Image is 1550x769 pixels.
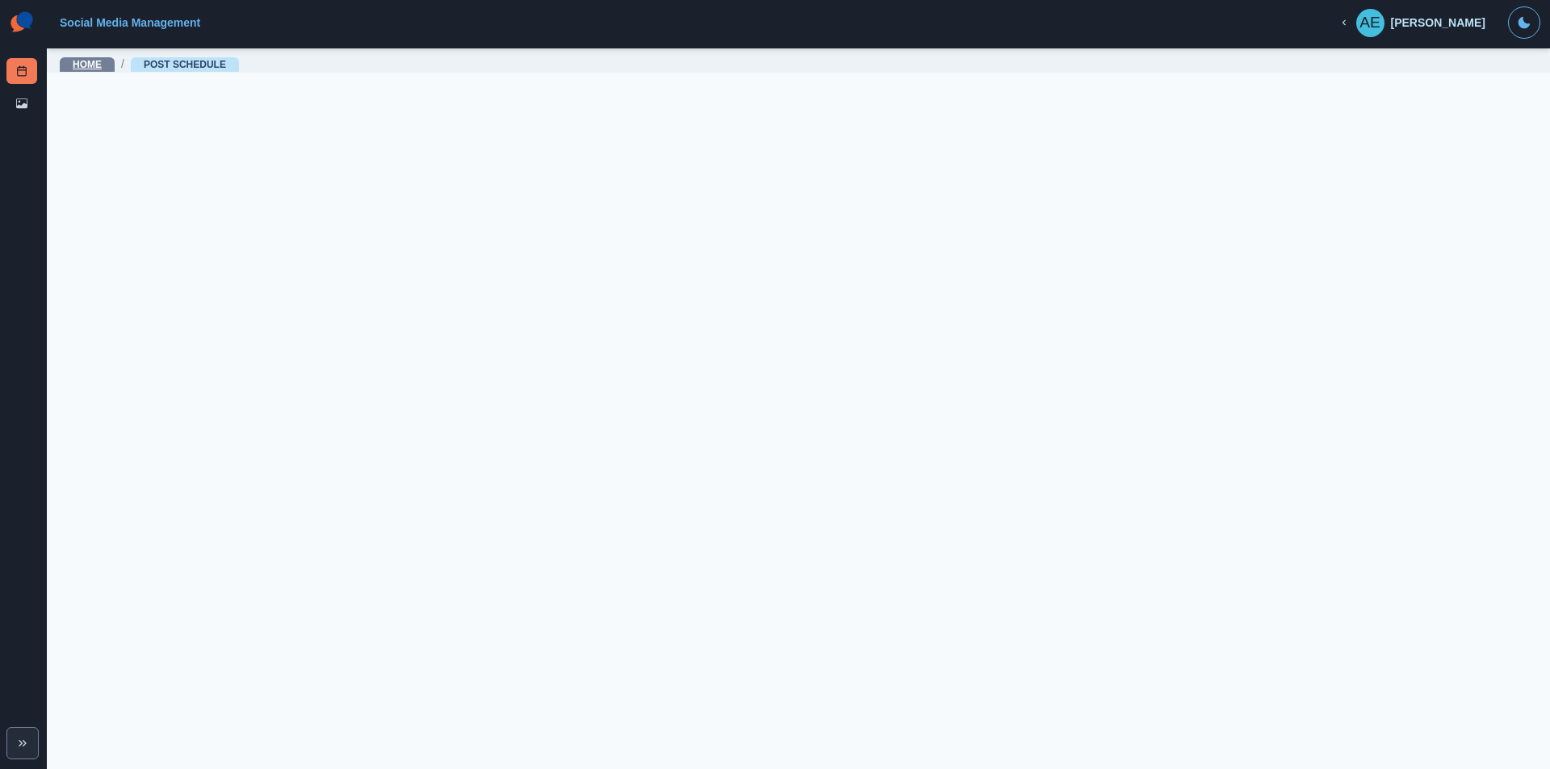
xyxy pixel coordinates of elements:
[6,58,37,84] a: Post Schedule
[1391,16,1485,30] div: [PERSON_NAME]
[6,90,37,116] a: Media Library
[60,16,200,29] a: Social Media Management
[144,59,226,70] a: Post Schedule
[1359,3,1380,42] div: Anastasia Elie
[73,59,102,70] a: Home
[1508,6,1540,39] button: Toggle Mode
[1326,6,1498,39] button: [PERSON_NAME]
[121,56,124,73] span: /
[60,56,239,73] nav: breadcrumb
[6,727,39,759] button: Expand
